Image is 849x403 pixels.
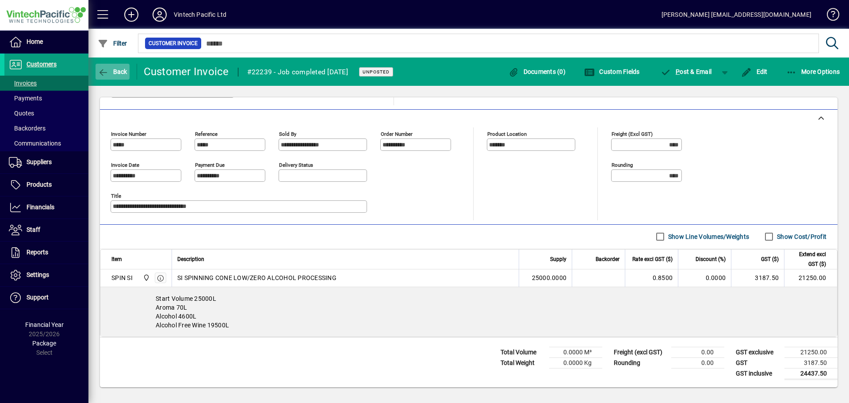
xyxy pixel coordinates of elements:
[609,347,671,357] td: Freight (excl GST)
[612,161,633,168] mat-label: Rounding
[117,7,145,23] button: Add
[596,254,620,264] span: Backorder
[786,68,840,75] span: More Options
[496,357,549,368] td: Total Weight
[144,65,229,79] div: Customer Invoice
[96,35,130,51] button: Filter
[111,273,133,282] div: SPIN SI
[671,347,724,357] td: 0.00
[27,158,52,165] span: Suppliers
[4,106,88,121] a: Quotes
[111,192,121,199] mat-label: Title
[731,357,784,368] td: GST
[790,249,826,269] span: Extend excl GST ($)
[98,40,127,47] span: Filter
[27,271,49,278] span: Settings
[731,368,784,379] td: GST inclusive
[550,254,566,264] span: Supply
[632,254,673,264] span: Rate excl GST ($)
[98,68,127,75] span: Back
[111,254,122,264] span: Item
[532,273,567,282] span: 25000.0000
[177,273,337,282] span: SI SPINNING CONE LOW/ZERO ALCOHOL PROCESSING
[784,269,837,287] td: 21250.00
[584,68,640,75] span: Custom Fields
[9,80,37,87] span: Invoices
[678,269,731,287] td: 0.0000
[506,64,568,80] button: Documents (0)
[111,130,146,137] mat-label: Invoice number
[820,2,838,31] a: Knowledge Base
[195,130,218,137] mat-label: Reference
[9,110,34,117] span: Quotes
[141,273,151,283] span: Central
[731,347,784,357] td: GST exclusive
[676,68,680,75] span: P
[739,64,770,80] button: Edit
[4,136,88,151] a: Communications
[247,65,348,79] div: #22239 - Job completed [DATE]
[731,269,784,287] td: 3187.50
[549,357,602,368] td: 0.0000 Kg
[32,340,56,347] span: Package
[4,151,88,173] a: Suppliers
[88,64,137,80] app-page-header-button: Back
[25,321,64,328] span: Financial Year
[9,140,61,147] span: Communications
[174,8,226,22] div: Vintech Pacific Ltd
[549,347,602,357] td: 0.0000 M³
[662,8,811,22] div: [PERSON_NAME] [EMAIL_ADDRESS][DOMAIN_NAME]
[195,161,225,168] mat-label: Payment due
[4,174,88,196] a: Products
[4,196,88,219] a: Financials
[363,69,390,75] span: Unposted
[609,357,671,368] td: Rounding
[4,121,88,136] a: Backorders
[27,294,49,301] span: Support
[27,61,57,68] span: Customers
[4,219,88,241] a: Staff
[4,264,88,286] a: Settings
[9,125,46,132] span: Backorders
[661,68,712,75] span: ost & Email
[761,254,779,264] span: GST ($)
[27,249,48,256] span: Reports
[111,161,139,168] mat-label: Invoice date
[741,68,768,75] span: Edit
[381,130,413,137] mat-label: Order number
[145,7,174,23] button: Profile
[496,347,549,357] td: Total Volume
[27,181,52,188] span: Products
[4,31,88,53] a: Home
[96,64,130,80] button: Back
[27,38,43,45] span: Home
[279,130,296,137] mat-label: Sold by
[784,368,838,379] td: 24437.50
[177,254,204,264] span: Description
[508,68,566,75] span: Documents (0)
[582,64,642,80] button: Custom Fields
[612,130,653,137] mat-label: Freight (excl GST)
[775,232,826,241] label: Show Cost/Profit
[4,91,88,106] a: Payments
[100,287,837,337] div: Start Volume 25000L Aroma 70L Alcohol 4600L Alcohol Free Wine 19500L
[696,254,726,264] span: Discount (%)
[487,130,527,137] mat-label: Product location
[4,76,88,91] a: Invoices
[4,287,88,309] a: Support
[656,64,716,80] button: Post & Email
[27,226,40,233] span: Staff
[279,161,313,168] mat-label: Delivery status
[631,273,673,282] div: 0.8500
[784,357,838,368] td: 3187.50
[149,39,198,48] span: Customer Invoice
[671,357,724,368] td: 0.00
[9,95,42,102] span: Payments
[784,64,842,80] button: More Options
[666,232,749,241] label: Show Line Volumes/Weights
[27,203,54,211] span: Financials
[4,242,88,264] a: Reports
[784,347,838,357] td: 21250.00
